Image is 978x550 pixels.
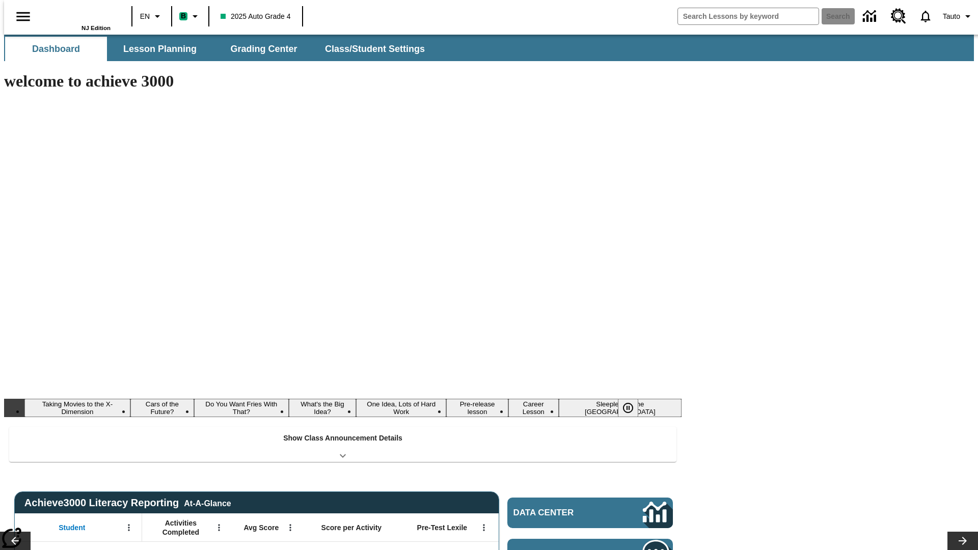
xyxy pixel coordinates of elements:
a: Resource Center, Will open in new tab [885,3,912,30]
button: Slide 1 Taking Movies to the X-Dimension [24,399,130,417]
button: Slide 8 Sleepless in the Animal Kingdom [559,399,682,417]
a: Home [44,5,111,25]
span: Avg Score [243,523,279,532]
a: Data Center [507,498,673,528]
div: SubNavbar [4,35,974,61]
input: search field [678,8,819,24]
button: Profile/Settings [939,7,978,25]
button: Slide 7 Career Lesson [508,399,559,417]
div: Pause [618,399,648,417]
button: Language: EN, Select a language [135,7,168,25]
h1: welcome to achieve 3000 [4,72,682,91]
span: Data Center [513,508,609,518]
span: Achieve3000 Literacy Reporting [24,497,231,509]
span: NJ Edition [81,25,111,31]
button: Dashboard [5,37,107,61]
button: Slide 5 One Idea, Lots of Hard Work [356,399,446,417]
span: Activities Completed [147,518,214,537]
span: B [181,10,186,22]
button: Pause [618,399,638,417]
button: Slide 4 What's the Big Idea? [289,399,356,417]
button: Boost Class color is mint green. Change class color [175,7,205,25]
span: Pre-Test Lexile [417,523,468,532]
span: 2025 Auto Grade 4 [221,11,291,22]
span: Student [59,523,85,532]
button: Open Menu [121,520,137,535]
div: Home [44,4,111,31]
span: Tauto [943,11,960,22]
a: Notifications [912,3,939,30]
div: SubNavbar [4,37,434,61]
div: At-A-Glance [184,497,231,508]
button: Slide 6 Pre-release lesson [446,399,508,417]
button: Slide 3 Do You Want Fries With That? [194,399,289,417]
button: Grading Center [213,37,315,61]
button: Class/Student Settings [317,37,433,61]
span: EN [140,11,150,22]
button: Open Menu [211,520,227,535]
div: Show Class Announcement Details [9,427,676,462]
span: Score per Activity [321,523,382,532]
button: Open Menu [283,520,298,535]
p: Show Class Announcement Details [283,433,402,444]
a: Data Center [857,3,885,31]
button: Lesson carousel, Next [947,532,978,550]
button: Open Menu [476,520,492,535]
button: Open side menu [8,2,38,32]
button: Lesson Planning [109,37,211,61]
button: Slide 2 Cars of the Future? [130,399,194,417]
